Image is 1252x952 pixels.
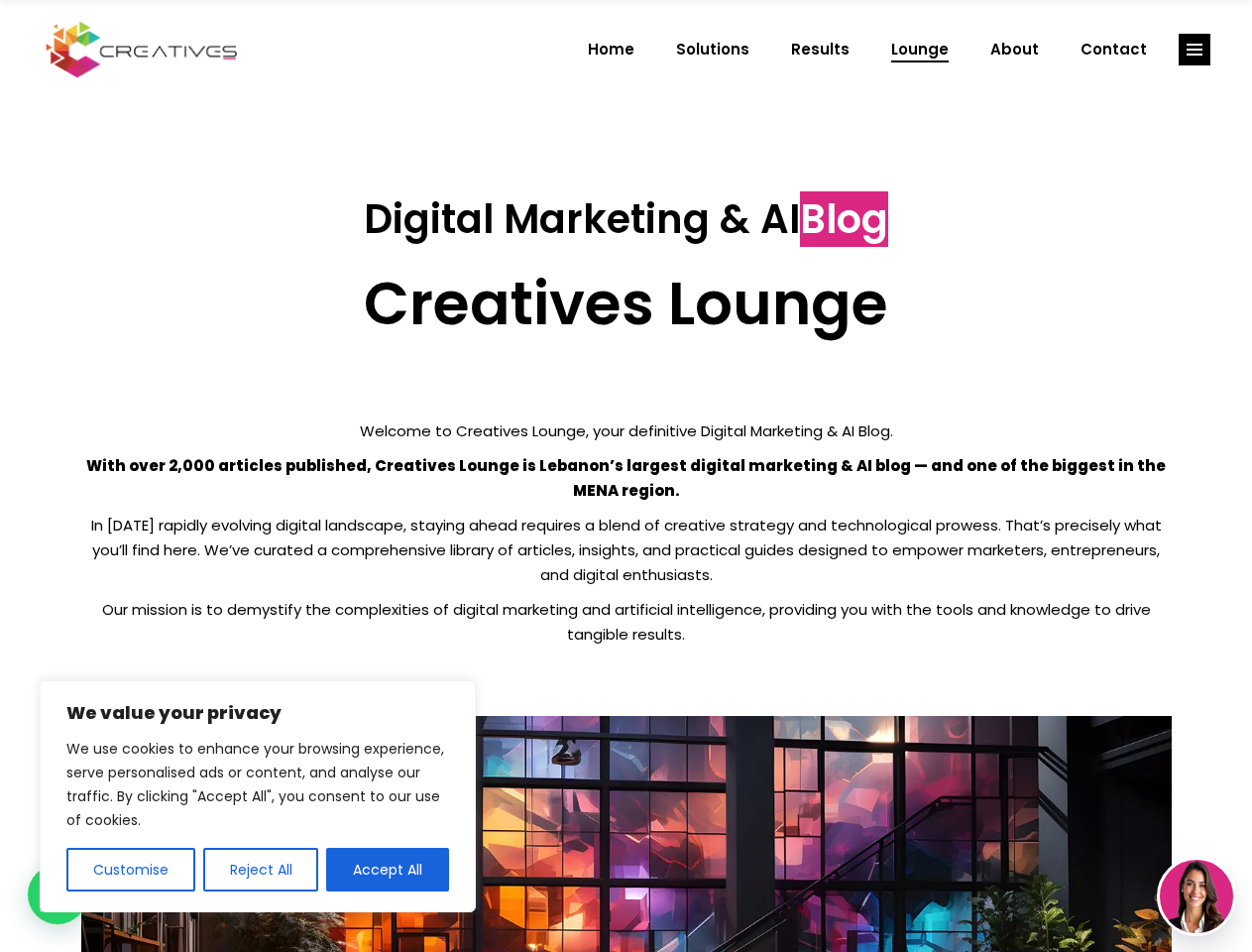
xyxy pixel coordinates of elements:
[81,513,1172,587] p: In [DATE] rapidly evolving digital landscape, staying ahead requires a blend of creative strategy...
[203,848,319,892] button: Reject All
[655,24,770,75] a: Solutions
[86,455,1166,501] strong: With over 2,000 articles published, Creatives Lounge is Lebanon’s largest digital marketing & AI ...
[40,680,476,912] div: We value your privacy
[66,701,449,725] p: We value your privacy
[791,24,850,75] span: Results
[81,195,1172,243] h3: Digital Marketing & AI
[676,24,749,75] span: Solutions
[891,24,949,75] span: Lounge
[81,268,1172,339] h2: Creatives Lounge
[81,597,1172,647] p: Our mission is to demystify the complexities of digital marketing and artificial intelligence, pr...
[800,191,888,247] span: Blog
[1060,24,1168,75] a: Contact
[870,24,969,75] a: Lounge
[1081,24,1147,75] span: Contact
[326,848,449,892] button: Accept All
[42,19,242,80] img: Creatives
[990,24,1039,75] span: About
[1160,860,1233,933] img: agent
[66,737,449,832] p: We use cookies to enhance your browsing experience, serve personalised ads or content, and analys...
[770,24,870,75] a: Results
[66,848,195,892] button: Customise
[588,24,634,75] span: Home
[28,865,87,924] div: WhatsApp contact
[567,24,655,75] a: Home
[1179,34,1210,65] a: link
[969,24,1060,75] a: About
[81,418,1172,443] p: Welcome to Creatives Lounge, your definitive Digital Marketing & AI Blog.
